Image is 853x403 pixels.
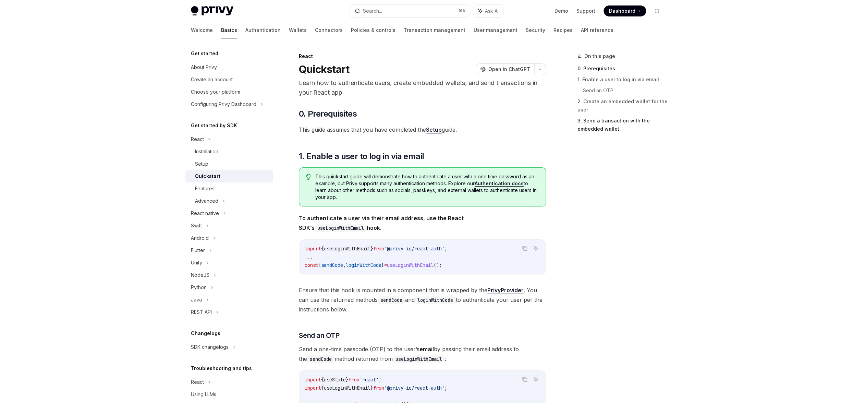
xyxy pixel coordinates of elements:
[651,5,662,16] button: Toggle dark mode
[195,197,218,205] div: Advanced
[520,375,529,384] button: Copy the contents from the code block
[584,52,615,60] span: On this page
[305,385,321,391] span: import
[299,108,357,119] span: 0. Prerequisites
[419,346,434,353] strong: email
[299,331,340,340] span: Send an OTP
[404,22,465,38] a: Transaction management
[321,385,324,391] span: {
[195,172,220,180] div: Quickstart
[315,224,367,232] code: useLoginWithEmail
[191,222,202,230] div: Swift
[324,385,370,391] span: useLoginWithEmail
[531,244,540,253] button: Ask AI
[384,246,444,252] span: '@privy-io/react-auth'
[191,49,218,58] h5: Get started
[185,182,273,195] a: Features
[444,246,447,252] span: ;
[299,78,546,97] p: Learn how to authenticate users, create embedded wallets, and send transactions in your React app
[191,283,207,292] div: Python
[191,246,205,254] div: Flutter
[583,85,668,96] a: Send an OTP
[191,22,213,38] a: Welcome
[370,385,373,391] span: }
[488,66,530,73] span: Open in ChatGPT
[576,8,595,14] a: Support
[299,151,424,162] span: 1. Enable a user to log in via email
[387,262,434,268] span: useLoginWithEmail
[191,121,237,130] h5: Get started by SDK
[393,355,445,363] code: useLoginWithEmail
[324,377,346,383] span: useState
[191,378,204,386] div: React
[195,185,215,193] div: Features
[378,296,405,304] code: sendCode
[299,63,350,75] h1: Quickstart
[191,329,220,337] h5: Changelogs
[381,262,384,268] span: }
[306,174,311,180] svg: Tip
[191,100,256,108] div: Configuring Privy Dashboard
[191,296,202,304] div: Java
[360,377,379,383] span: 'react'
[305,254,313,260] span: ...
[299,125,546,134] span: This guide assumes that you have completed the guide.
[191,209,219,217] div: React native
[195,147,218,156] div: Installation
[444,385,447,391] span: ;
[185,61,273,73] a: About Privy
[581,22,613,38] a: API reference
[221,22,237,38] a: Basics
[474,22,517,38] a: User management
[577,74,668,85] a: 1. Enable a user to log in via email
[185,145,273,158] a: Installation
[318,262,321,268] span: {
[191,271,209,279] div: NodeJS
[191,135,204,143] div: React
[577,115,668,134] a: 3. Send a transaction with the embedded wallet
[577,96,668,115] a: 2. Create an embedded wallet for the user
[363,7,382,15] div: Search...
[299,285,546,314] span: Ensure that this hook is mounted in a component that is wrapped by the . You can use the returned...
[384,385,444,391] span: '@privy-io/react-auth'
[185,170,273,182] a: Quickstart
[305,377,321,383] span: import
[476,63,534,75] button: Open in ChatGPT
[245,22,281,38] a: Authentication
[324,246,370,252] span: useLoginWithEmail
[191,308,212,316] div: REST API
[185,73,273,86] a: Create an account
[321,377,324,383] span: {
[191,390,216,399] div: Using LLMs
[604,5,646,16] a: Dashboard
[191,63,217,71] div: About Privy
[485,8,499,14] span: Ask AI
[305,246,321,252] span: import
[459,8,466,14] span: ⌘ K
[191,88,240,96] div: Choose your platform
[346,262,381,268] span: loginWithCode
[191,259,202,267] div: Unity
[315,22,343,38] a: Connectors
[185,86,273,98] a: Choose your platform
[475,180,524,187] a: Authentication docs
[191,234,209,242] div: Android
[195,160,208,168] div: Setup
[289,22,307,38] a: Wallets
[191,6,233,16] img: light logo
[191,343,229,351] div: SDK changelogs
[185,158,273,170] a: Setup
[520,244,529,253] button: Copy the contents from the code block
[577,63,668,74] a: 0. Prerequisites
[307,355,334,363] code: sendCode
[185,388,273,401] a: Using LLMs
[434,262,442,268] span: ();
[373,246,384,252] span: from
[343,262,346,268] span: ,
[299,215,464,231] strong: To authenticate a user via their email address, use the React SDK’s hook.
[351,22,395,38] a: Policies & controls
[526,22,545,38] a: Security
[370,246,373,252] span: }
[299,53,546,60] div: React
[553,22,573,38] a: Recipes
